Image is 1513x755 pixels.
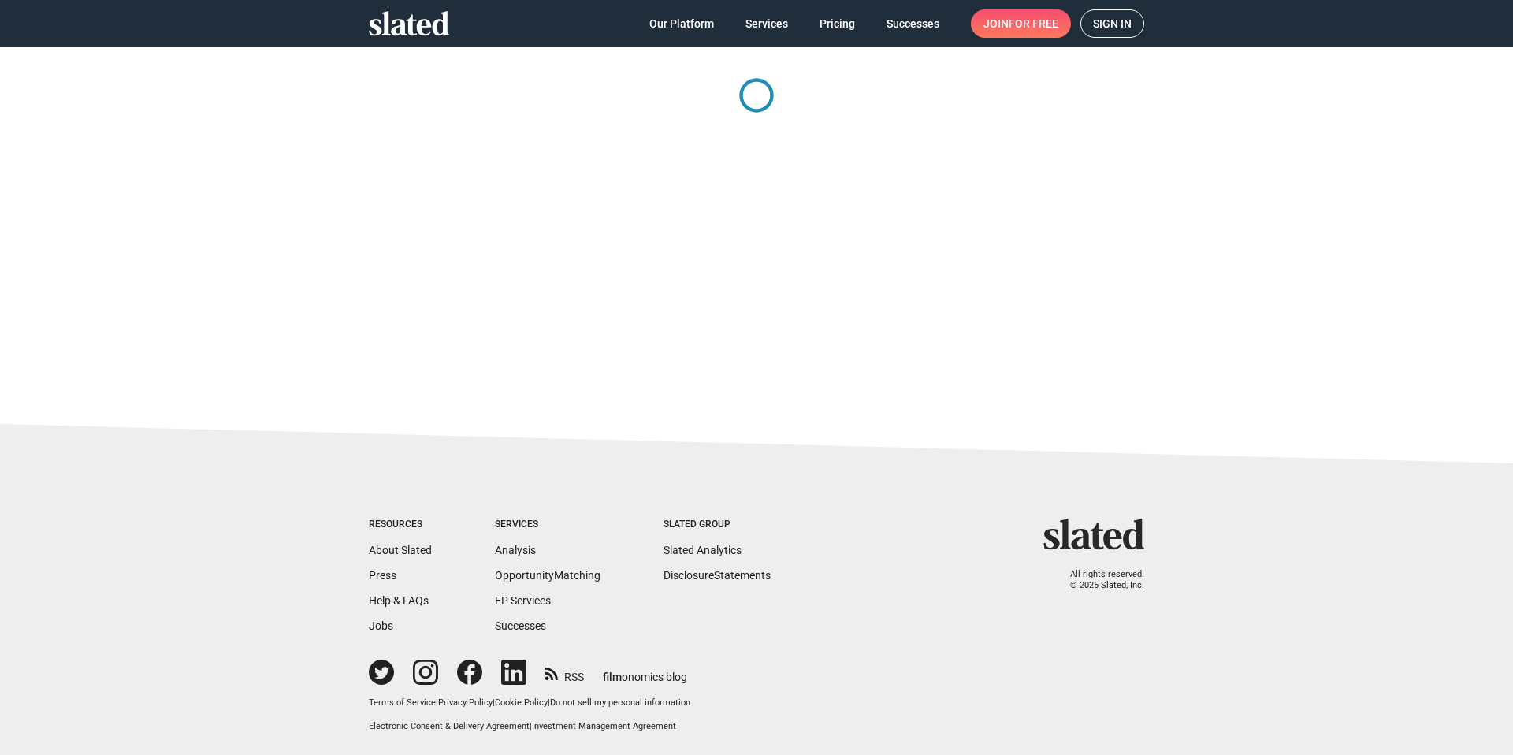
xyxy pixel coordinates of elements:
button: Do not sell my personal information [550,697,690,709]
a: EP Services [495,594,551,607]
a: About Slated [369,544,432,556]
a: Analysis [495,544,536,556]
a: Our Platform [637,9,727,38]
a: Successes [874,9,952,38]
a: Jobs [369,619,393,632]
span: Our Platform [649,9,714,38]
span: Sign in [1093,10,1132,37]
span: for free [1009,9,1058,38]
a: Cookie Policy [495,697,548,708]
a: Privacy Policy [438,697,493,708]
p: All rights reserved. © 2025 Slated, Inc. [1054,569,1144,592]
div: Services [495,519,600,531]
div: Resources [369,519,432,531]
a: Electronic Consent & Delivery Agreement [369,721,530,731]
a: filmonomics blog [603,657,687,685]
a: Services [733,9,801,38]
span: Successes [887,9,939,38]
a: Investment Management Agreement [532,721,676,731]
a: Slated Analytics [664,544,742,556]
a: Terms of Service [369,697,436,708]
span: | [493,697,495,708]
a: Help & FAQs [369,594,429,607]
a: Sign in [1080,9,1144,38]
span: | [548,697,550,708]
a: OpportunityMatching [495,569,600,582]
span: Services [745,9,788,38]
a: DisclosureStatements [664,569,771,582]
a: Pricing [807,9,868,38]
a: RSS [545,660,584,685]
a: Successes [495,619,546,632]
div: Slated Group [664,519,771,531]
span: | [436,697,438,708]
a: Press [369,569,396,582]
a: Joinfor free [971,9,1071,38]
span: film [603,671,622,683]
span: Join [983,9,1058,38]
span: Pricing [820,9,855,38]
span: | [530,721,532,731]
